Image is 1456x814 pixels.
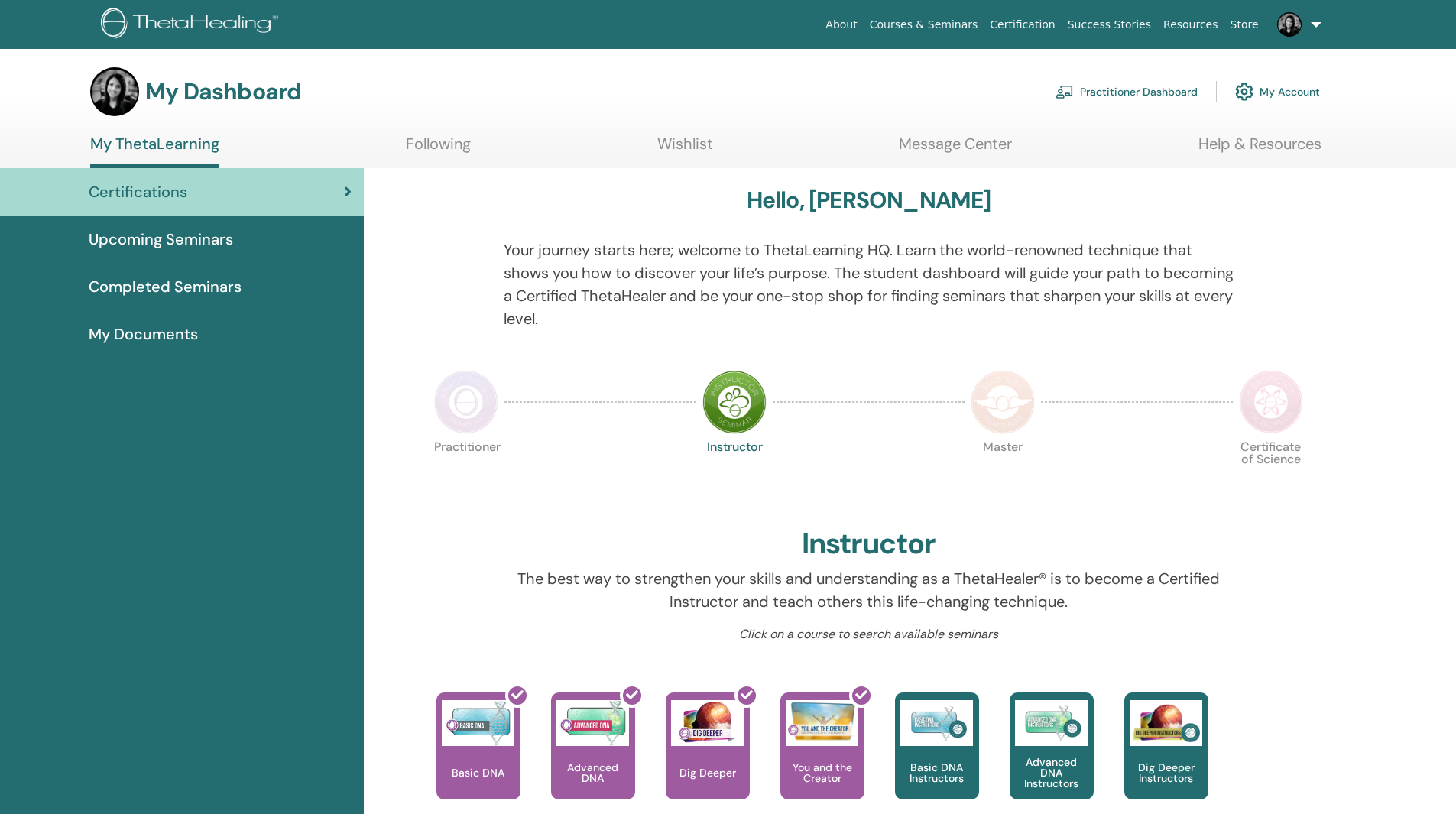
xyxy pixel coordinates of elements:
a: About [819,11,863,39]
img: Instructor [702,370,767,434]
a: Store [1224,11,1265,39]
img: Practitioner [434,370,498,434]
a: Wishlist [657,135,713,164]
p: You and the Creator [780,762,864,783]
img: chalkboard-teacher.svg [1056,85,1074,99]
img: Certificate of Science [1239,370,1303,434]
a: Message Center [899,135,1012,164]
span: My Documents [89,323,198,345]
p: Instructor [702,441,767,505]
p: Your journey starts here; welcome to ThetaLearning HQ. Learn the world-renowned technique that sh... [504,238,1234,330]
p: Advanced DNA [551,762,635,783]
img: You and the Creator [786,700,858,742]
a: My Account [1235,75,1320,109]
img: logo.png [101,8,284,42]
img: Basic DNA Instructors [900,700,973,746]
p: Practitioner [434,441,498,505]
p: Certificate of Science [1239,441,1303,505]
p: Advanced DNA Instructors [1010,757,1094,789]
h3: Hello, [PERSON_NAME] [747,186,991,214]
p: Dig Deeper [673,767,742,778]
h3: My Dashboard [145,78,301,105]
p: Dig Deeper Instructors [1124,762,1208,783]
img: Dig Deeper [671,700,744,746]
p: Click on a course to search available seminars [504,625,1234,644]
a: Following [406,135,471,164]
span: Certifications [89,180,187,203]
img: default.jpg [1277,12,1302,37]
img: Basic DNA [442,700,514,746]
p: Basic DNA Instructors [895,762,979,783]
p: Master [971,441,1035,505]
a: Practitioner Dashboard [1056,75,1198,109]
img: Master [971,370,1035,434]
a: Resources [1157,11,1224,39]
p: The best way to strengthen your skills and understanding as a ThetaHealer® is to become a Certifi... [504,567,1234,613]
a: Help & Resources [1198,135,1321,164]
span: Completed Seminars [89,275,242,298]
a: Courses & Seminars [864,11,984,39]
a: Certification [984,11,1061,39]
a: Success Stories [1062,11,1157,39]
img: cog.svg [1235,79,1253,105]
img: default.jpg [90,67,139,116]
img: Advanced DNA Instructors [1015,700,1088,746]
h2: Instructor [802,527,936,562]
a: My ThetaLearning [90,135,219,168]
span: Upcoming Seminars [89,228,233,251]
img: Advanced DNA [556,700,629,746]
img: Dig Deeper Instructors [1130,700,1202,746]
